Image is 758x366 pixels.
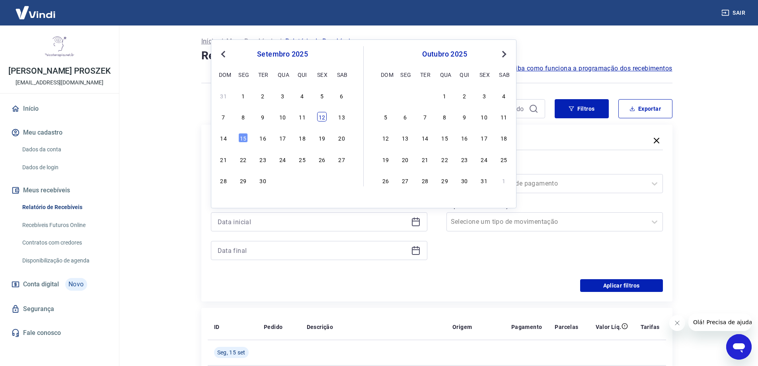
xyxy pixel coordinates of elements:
[258,70,268,79] div: ter
[479,155,489,164] div: Choose sexta-feira, 24 de outubro de 2025
[238,91,248,100] div: Choose segunda-feira, 1 de setembro de 2025
[220,37,223,46] p: /
[19,141,109,158] a: Dados da conta
[278,91,287,100] div: Choose quarta-feira, 3 de setembro de 2025
[440,91,450,100] div: Choose quarta-feira, 1 de outubro de 2025
[10,182,109,199] button: Meus recebíveis
[258,155,268,164] div: Choose terça-feira, 23 de setembro de 2025
[641,323,660,331] p: Tarifas
[440,155,450,164] div: Choose quarta-feira, 22 de outubro de 2025
[420,70,430,79] div: ter
[264,323,283,331] p: Pedido
[420,91,430,100] div: Choose terça-feira, 30 de setembro de 2025
[555,323,578,331] p: Parcelas
[726,334,752,360] iframe: Botão para abrir a janela de mensagens
[298,133,307,143] div: Choose quinta-feira, 18 de setembro de 2025
[337,70,347,79] div: sab
[23,279,59,290] span: Conta digital
[337,176,347,185] div: Choose sábado, 4 de outubro de 2025
[278,155,287,164] div: Choose quarta-feira, 24 de setembro de 2025
[440,70,450,79] div: qua
[555,99,609,118] button: Filtros
[298,176,307,185] div: Choose quinta-feira, 2 de outubro de 2025
[337,133,347,143] div: Choose sábado, 20 de setembro de 2025
[218,90,347,186] div: month 2025-09
[10,275,109,294] a: Conta digitalNovo
[19,235,109,251] a: Contratos com credores
[596,323,622,331] p: Valor Líq.
[217,348,246,356] span: Seg, 15 set
[669,315,685,331] iframe: Fechar mensagem
[448,201,661,211] label: Tipo de Movimentação
[499,133,509,143] div: Choose sábado, 18 de outubro de 2025
[238,133,248,143] div: Choose segunda-feira, 15 de setembro de 2025
[19,199,109,215] a: Relatório de Recebíveis
[511,323,542,331] p: Pagamento
[479,70,489,79] div: sex
[420,112,430,121] div: Choose terça-feira, 7 de outubro de 2025
[499,155,509,164] div: Choose sábado, 25 de outubro de 2025
[479,91,489,100] div: Choose sexta-feira, 3 de outubro de 2025
[307,323,333,331] p: Descrição
[298,112,307,121] div: Choose quinta-feira, 11 de setembro de 2025
[298,91,307,100] div: Choose quinta-feira, 4 de setembro de 2025
[420,133,430,143] div: Choose terça-feira, 14 de outubro de 2025
[285,37,354,46] p: Relatório de Recebíveis
[499,49,509,59] button: Next Month
[317,112,327,121] div: Choose sexta-feira, 12 de setembro de 2025
[400,70,410,79] div: seg
[580,279,663,292] button: Aplicar filtros
[499,70,509,79] div: sab
[8,67,111,75] p: [PERSON_NAME] PROSZEK
[381,176,390,185] div: Choose domingo, 26 de outubro de 2025
[226,37,276,46] a: Meus Recebíveis
[460,91,469,100] div: Choose quinta-feira, 2 de outubro de 2025
[317,176,327,185] div: Choose sexta-feira, 3 de outubro de 2025
[19,159,109,176] a: Dados de login
[400,133,410,143] div: Choose segunda-feira, 13 de outubro de 2025
[337,112,347,121] div: Choose sábado, 13 de setembro de 2025
[479,133,489,143] div: Choose sexta-feira, 17 de outubro de 2025
[499,91,509,100] div: Choose sábado, 4 de outubro de 2025
[420,155,430,164] div: Choose terça-feira, 21 de outubro de 2025
[258,112,268,121] div: Choose terça-feira, 9 de setembro de 2025
[317,155,327,164] div: Choose sexta-feira, 26 de setembro de 2025
[420,176,430,185] div: Choose terça-feira, 28 de outubro de 2025
[238,176,248,185] div: Choose segunda-feira, 29 de setembro de 2025
[219,112,228,121] div: Choose domingo, 7 de setembro de 2025
[400,155,410,164] div: Choose segunda-feira, 20 de outubro de 2025
[381,155,390,164] div: Choose domingo, 19 de outubro de 2025
[499,176,509,185] div: Choose sábado, 1 de novembro de 2025
[381,112,390,121] div: Choose domingo, 5 de outubro de 2025
[10,324,109,342] a: Fale conosco
[201,37,217,46] p: Início
[10,124,109,141] button: Meu cadastro
[258,91,268,100] div: Choose terça-feira, 2 de setembro de 2025
[238,70,248,79] div: seg
[400,176,410,185] div: Choose segunda-feira, 27 de outubro de 2025
[218,245,408,256] input: Data final
[214,323,220,331] p: ID
[381,70,390,79] div: dom
[5,6,67,12] span: Olá! Precisa de ajuda?
[258,133,268,143] div: Choose terça-feira, 16 de setembro de 2025
[317,70,327,79] div: sex
[460,176,469,185] div: Choose quinta-feira, 30 de outubro de 2025
[10,0,61,25] img: Vindi
[44,32,76,64] img: 9315cdd2-4108-4970-b0de-98ba7d0d32e8.jpeg
[381,133,390,143] div: Choose domingo, 12 de outubro de 2025
[201,48,672,64] h4: Relatório de Recebíveis
[381,91,390,100] div: Choose domingo, 28 de setembro de 2025
[460,133,469,143] div: Choose quinta-feira, 16 de outubro de 2025
[337,91,347,100] div: Choose sábado, 6 de setembro de 2025
[219,155,228,164] div: Choose domingo, 21 de setembro de 2025
[460,155,469,164] div: Choose quinta-feira, 23 de outubro de 2025
[508,64,672,73] a: Saiba como funciona a programação dos recebimentos
[499,112,509,121] div: Choose sábado, 11 de outubro de 2025
[218,49,228,59] button: Previous Month
[278,133,287,143] div: Choose quarta-feira, 17 de setembro de 2025
[279,37,282,46] p: /
[10,100,109,117] a: Início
